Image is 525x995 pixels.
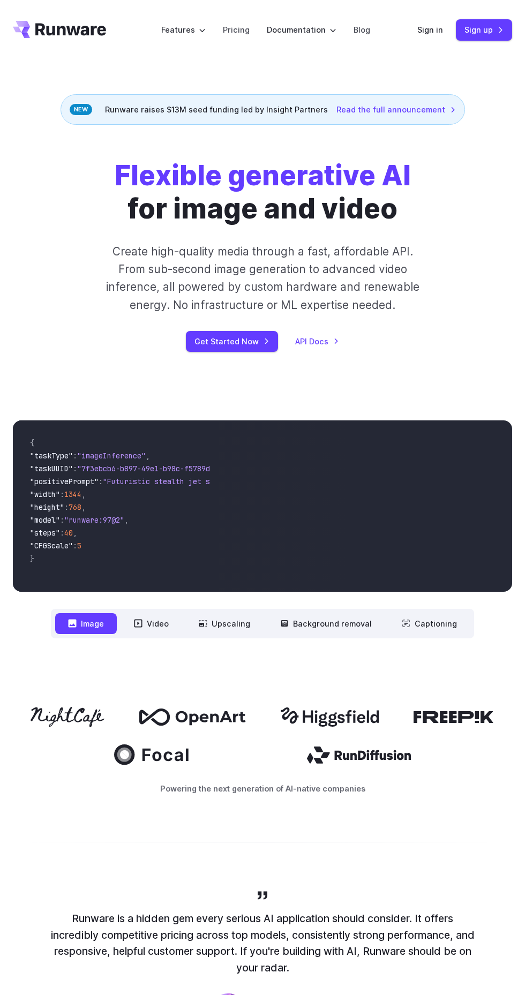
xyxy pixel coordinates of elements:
span: { [30,438,34,448]
span: "CFGScale" [30,541,73,551]
p: Create high-quality media through a fast, affordable API. From sub-second image generation to adv... [103,243,422,314]
span: "width" [30,489,60,499]
span: 768 [69,502,81,512]
span: 5 [77,541,81,551]
span: , [81,489,86,499]
p: Powering the next generation of AI-native companies [13,782,512,795]
label: Documentation [267,24,336,36]
span: 1344 [64,489,81,499]
span: "taskUUID" [30,464,73,473]
a: API Docs [295,335,339,348]
button: Image [55,613,117,634]
span: "steps" [30,528,60,538]
div: Runware raises $13M seed funding led by Insight Partners [61,94,465,125]
span: : [73,464,77,473]
h1: for image and video [115,159,411,225]
button: Video [121,613,182,634]
a: Blog [354,24,370,36]
button: Upscaling [186,613,263,634]
a: Pricing [223,24,250,36]
span: "imageInference" [77,451,146,461]
a: Sign in [417,24,443,36]
span: : [60,528,64,538]
span: : [99,477,103,486]
span: "model" [30,515,60,525]
span: : [73,451,77,461]
span: , [81,502,86,512]
label: Features [161,24,206,36]
span: , [146,451,150,461]
p: Runware is a hidden gem every serious AI application should consider. It offers incredibly compet... [48,910,477,976]
button: Captioning [389,613,470,634]
span: "taskType" [30,451,73,461]
strong: Flexible generative AI [115,159,411,192]
span: "runware:97@2" [64,515,124,525]
a: Sign up [456,19,512,40]
span: 40 [64,528,73,538]
span: "Futuristic stealth jet streaking through a neon-lit cityscape with glowing purple exhaust" [103,477,493,486]
span: : [60,489,64,499]
span: : [73,541,77,551]
span: , [124,515,129,525]
span: "height" [30,502,64,512]
span: : [64,502,69,512]
span: , [73,528,77,538]
span: "7f3ebcb6-b897-49e1-b98c-f5789d2d40d7" [77,464,240,473]
a: Go to / [13,21,106,38]
span: : [60,515,64,525]
a: Read the full announcement [336,103,456,116]
a: Get Started Now [186,331,278,352]
button: Background removal [267,613,385,634]
span: } [30,554,34,563]
span: "positivePrompt" [30,477,99,486]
